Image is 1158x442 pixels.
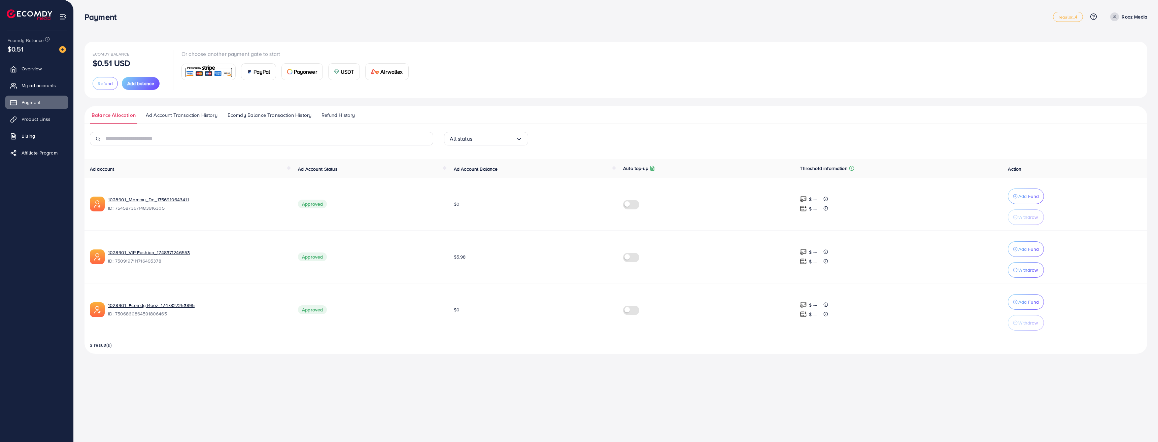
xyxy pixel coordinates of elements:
a: cardAirwallex [365,63,408,80]
span: $5.98 [454,253,466,260]
p: Withdraw [1018,266,1038,274]
span: $0 [454,306,459,313]
span: Overview [22,65,42,72]
p: Add Fund [1018,192,1039,200]
img: card [287,69,293,74]
img: top-up amount [800,248,807,256]
a: cardPayoneer [281,63,323,80]
a: Affiliate Program [5,146,68,160]
a: Billing [5,129,68,143]
a: Product Links [5,112,68,126]
button: Add Fund [1008,241,1044,257]
div: <span class='underline'>1028901_VIP Fashion_1748371246553</span></br>7509197111716495378 [108,249,287,265]
img: top-up amount [800,205,807,212]
span: Refund [98,80,113,87]
span: Affiliate Program [22,149,58,156]
img: image [59,46,66,53]
span: Ad account [90,166,114,172]
span: ID: 7545873671483916305 [108,205,287,211]
p: $ --- [809,205,817,213]
button: Add Fund [1008,189,1044,204]
iframe: Chat [1129,412,1153,437]
h3: Payment [84,12,122,22]
span: Ecomdy Balance [93,51,129,57]
img: menu [59,13,67,21]
p: Withdraw [1018,213,1038,221]
p: Threshold information [800,164,847,172]
span: $0.51 [7,44,24,54]
a: My ad accounts [5,79,68,92]
a: 1028901_Mommy_Dc_1756910643411 [108,196,287,203]
span: Ad Account Balance [454,166,498,172]
span: My ad accounts [22,82,56,89]
span: regular_4 [1059,15,1077,19]
button: Withdraw [1008,262,1044,278]
a: Payment [5,96,68,109]
span: Airwallex [380,68,403,76]
button: Withdraw [1008,209,1044,225]
span: Billing [22,133,35,139]
p: Auto top-up [623,164,648,172]
img: top-up amount [800,196,807,203]
div: Search for option [444,132,528,145]
img: top-up amount [800,258,807,265]
p: Withdraw [1018,319,1038,327]
a: 1028901_Ecomdy Rooz_1747827253895 [108,302,287,309]
span: Payoneer [294,68,317,76]
p: Or choose another payment gate to start [181,50,414,58]
p: Add Fund [1018,245,1039,253]
img: top-up amount [800,311,807,318]
p: $ --- [809,258,817,266]
div: <span class='underline'>1028901_Ecomdy Rooz_1747827253895</span></br>7506860864591806465 [108,302,287,317]
span: Action [1008,166,1021,172]
span: ID: 7506860864591806465 [108,310,287,317]
span: Ad Account Status [298,166,338,172]
span: Refund History [321,111,355,119]
img: ic-ads-acc.e4c84228.svg [90,197,105,211]
span: ID: 7509197111716495378 [108,258,287,264]
a: cardUSDT [328,63,360,80]
span: Ecomdy Balance Transaction History [228,111,311,119]
a: Overview [5,62,68,75]
img: top-up amount [800,301,807,308]
p: Rooz Media [1122,13,1147,21]
span: Approved [298,252,327,261]
a: 1028901_VIP Fashion_1748371246553 [108,249,287,256]
p: $ --- [809,310,817,318]
span: Product Links [22,116,50,123]
span: Approved [298,200,327,208]
span: USDT [341,68,354,76]
span: Ad Account Transaction History [146,111,217,119]
span: 3 result(s) [90,342,112,348]
a: card [181,64,236,80]
img: ic-ads-acc.e4c84228.svg [90,249,105,264]
span: Add balance [127,80,154,87]
p: $ --- [809,195,817,203]
img: card [371,69,379,74]
a: Rooz Media [1108,12,1147,21]
p: Add Fund [1018,298,1039,306]
span: Approved [298,305,327,314]
span: $0 [454,201,459,207]
img: card [247,69,252,74]
button: Refund [93,77,118,90]
button: Withdraw [1008,315,1044,331]
img: logo [7,9,52,20]
img: ic-ads-acc.e4c84228.svg [90,302,105,317]
img: card [334,69,339,74]
div: <span class='underline'>1028901_Mommy_Dc_1756910643411</span></br>7545873671483916305 [108,196,287,212]
span: Payment [22,99,40,106]
p: $0.51 USD [93,59,130,67]
button: Add balance [122,77,160,90]
a: cardPayPal [241,63,276,80]
span: PayPal [253,68,270,76]
span: All status [450,134,472,144]
input: Search for option [472,134,516,144]
button: Add Fund [1008,294,1044,310]
a: regular_4 [1053,12,1083,22]
p: $ --- [809,301,817,309]
p: $ --- [809,248,817,256]
img: card [184,65,233,79]
span: Ecomdy Balance [7,37,44,44]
